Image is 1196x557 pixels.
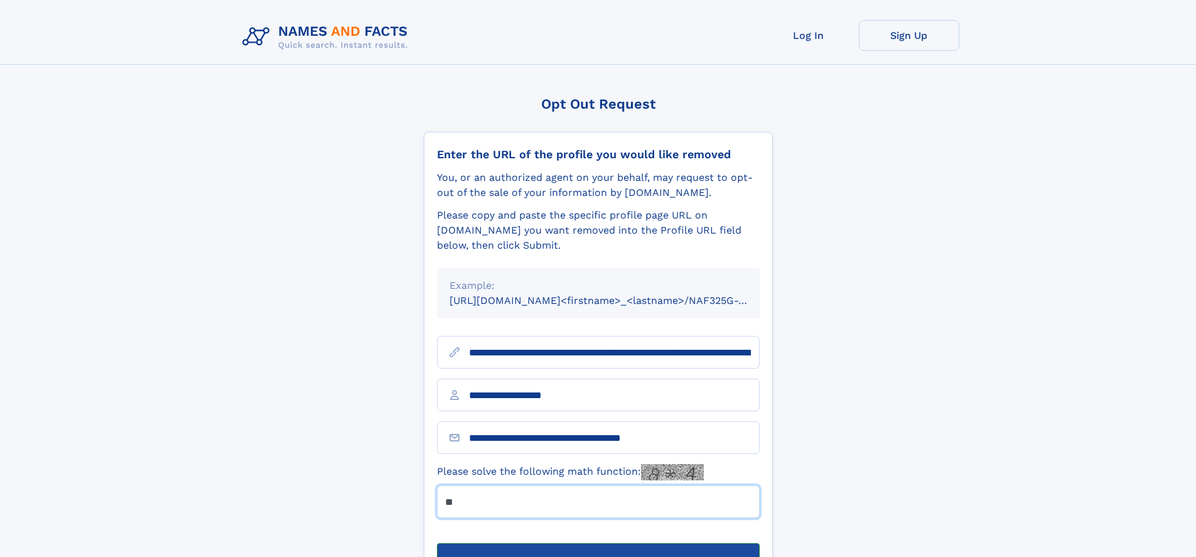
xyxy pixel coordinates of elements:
[450,295,784,306] small: [URL][DOMAIN_NAME]<firstname>_<lastname>/NAF325G-xxxxxxxx
[237,20,418,54] img: Logo Names and Facts
[437,464,704,480] label: Please solve the following math function:
[758,20,859,51] a: Log In
[859,20,959,51] a: Sign Up
[437,170,760,200] div: You, or an authorized agent on your behalf, may request to opt-out of the sale of your informatio...
[424,96,773,112] div: Opt Out Request
[437,208,760,253] div: Please copy and paste the specific profile page URL on [DOMAIN_NAME] you want removed into the Pr...
[450,278,747,293] div: Example:
[437,148,760,161] div: Enter the URL of the profile you would like removed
